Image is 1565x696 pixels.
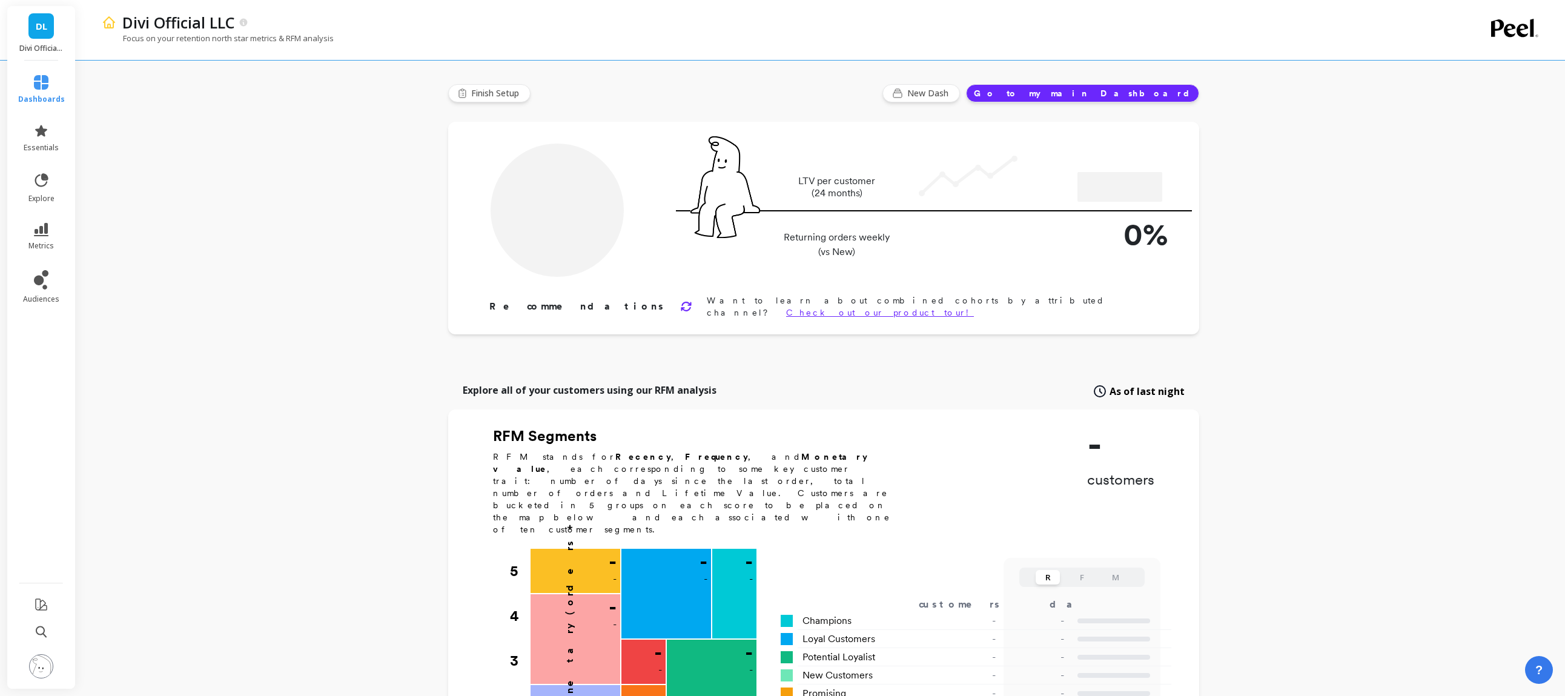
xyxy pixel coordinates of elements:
span: Champions [802,614,852,628]
p: RFM stands for , , and , each corresponding to some key customer trait: number of days since the ... [493,451,905,535]
p: - [745,552,753,572]
p: - [654,643,662,663]
p: - [1011,632,1064,646]
p: - [745,643,753,663]
img: profile picture [29,654,53,678]
p: Returning orders weekly (vs New) [780,230,893,259]
div: 3 [510,638,529,683]
span: dashboards [18,94,65,104]
span: New Dash [907,87,952,99]
p: - [613,617,617,632]
span: Finish Setup [471,87,523,99]
p: - [749,572,753,586]
button: Finish Setup [448,84,531,102]
span: DL [36,19,47,33]
button: M [1103,570,1128,585]
span: explore [28,194,55,204]
a: Check out our product tour! [786,308,974,317]
div: days [1050,597,1099,612]
button: ? [1525,656,1553,684]
div: - [924,650,1011,665]
p: - [1011,614,1064,628]
p: Want to learn about combined cohorts by attributed channel? [707,294,1160,319]
button: New Dash [882,84,960,102]
span: Potential Loyalist [802,650,875,665]
div: 4 [510,594,529,638]
span: New Customers [802,668,873,683]
img: header icon [102,15,116,30]
p: - [749,663,753,677]
p: - [609,598,617,617]
p: Explore all of your customers using our RFM analysis [463,383,716,397]
p: - [1011,650,1064,665]
p: - [658,663,662,677]
b: Recency [615,452,671,462]
p: Recommendations [489,299,666,314]
button: F [1070,570,1094,585]
p: - [704,572,707,586]
p: - [609,552,617,572]
div: customers [919,597,1017,612]
div: - [924,614,1011,628]
span: audiences [23,294,59,304]
p: - [700,552,707,572]
b: Frequency [685,452,748,462]
button: R [1036,570,1060,585]
p: Divi Official LLC [19,44,64,53]
div: 5 [510,549,529,594]
div: - [924,632,1011,646]
p: Focus on your retention north star metrics & RFM analysis [102,33,334,44]
p: LTV per customer (24 months) [780,175,893,199]
p: customers [1087,470,1154,489]
span: metrics [28,241,54,251]
span: As of last night [1110,384,1185,399]
p: 0% [1071,211,1168,257]
span: essentials [24,143,59,153]
span: Loyal Customers [802,632,875,646]
img: pal seatted on line [690,136,760,238]
button: Go to my main Dashboard [966,84,1199,102]
p: - [613,572,617,586]
h2: RFM Segments [493,426,905,446]
p: - [1011,668,1064,683]
span: ? [1535,661,1543,678]
p: Divi Official LLC [122,12,234,33]
div: - [924,668,1011,683]
p: - [1087,426,1154,463]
